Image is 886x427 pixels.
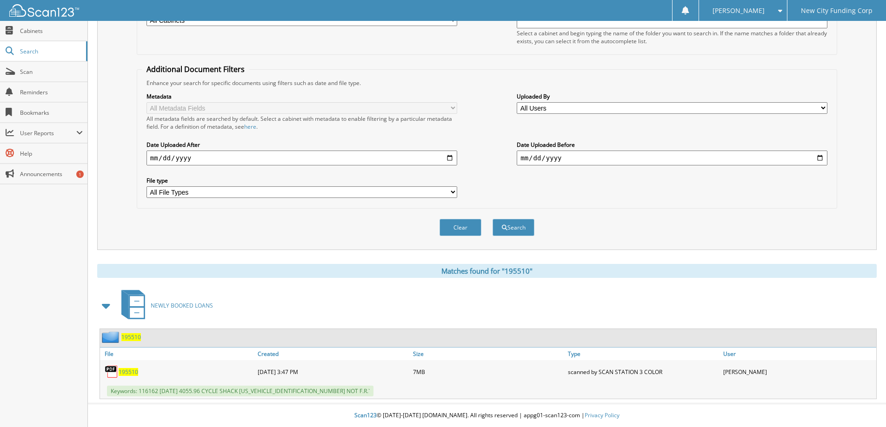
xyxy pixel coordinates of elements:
input: end [517,151,827,165]
a: Privacy Policy [585,411,620,419]
legend: Additional Document Filters [142,64,249,74]
span: Scan123 [354,411,377,419]
span: Bookmarks [20,109,83,117]
div: [PERSON_NAME] [721,362,876,381]
span: New City Funding Corp [801,8,873,13]
label: Date Uploaded After [147,141,457,149]
div: 1 [76,171,84,178]
label: Date Uploaded Before [517,141,827,149]
a: Created [255,348,411,360]
button: Clear [440,219,481,236]
button: Search [493,219,534,236]
iframe: Chat Widget [839,382,886,427]
span: Keywords: 116162 [DATE] 4055.96 CYCLE SHACK [US_VEHICLE_IDENTIFICATION_NUMBER] NOT F.R.` [107,386,373,396]
span: Help [20,150,83,158]
a: NEWLY BOOKED LOANS [116,287,213,324]
div: 7MB [411,362,566,381]
a: 195510 [121,333,141,341]
span: User Reports [20,129,76,137]
a: File [100,348,255,360]
div: Enhance your search for specific documents using filters such as date and file type. [142,79,832,87]
span: NEWLY BOOKED LOANS [151,302,213,309]
span: Search [20,47,81,55]
span: [PERSON_NAME] [713,8,765,13]
span: Scan [20,68,83,76]
span: Cabinets [20,27,83,35]
div: Select a cabinet and begin typing the name of the folder you want to search in. If the name match... [517,29,827,45]
img: PDF.png [105,365,119,379]
a: Type [566,348,721,360]
img: folder2.png [102,331,121,343]
span: Announcements [20,170,83,178]
div: © [DATE]-[DATE] [DOMAIN_NAME]. All rights reserved | appg01-scan123-com | [88,404,886,427]
img: scan123-logo-white.svg [9,4,79,17]
a: Size [411,348,566,360]
span: Reminders [20,88,83,96]
div: All metadata fields are searched by default. Select a cabinet with metadata to enable filtering b... [147,115,457,131]
label: File type [147,177,457,184]
a: here [244,123,256,131]
label: Metadata [147,92,457,100]
a: 195510 [119,368,138,376]
a: User [721,348,876,360]
div: scanned by SCAN STATION 3 COLOR [566,362,721,381]
div: [DATE] 3:47 PM [255,362,411,381]
div: Matches found for "195510" [97,264,877,278]
input: start [147,151,457,165]
label: Uploaded By [517,92,827,100]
